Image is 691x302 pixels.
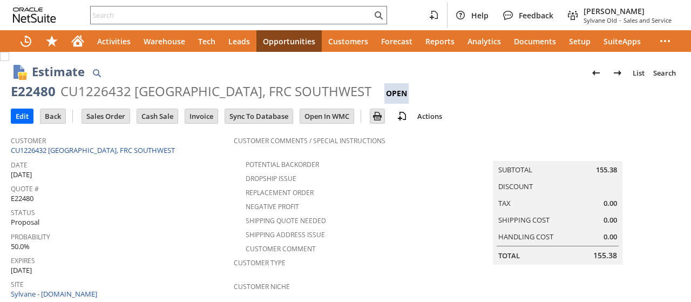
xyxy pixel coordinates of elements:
[322,30,375,52] a: Customers
[185,109,218,123] input: Invoice
[461,30,507,52] a: Analytics
[498,232,553,241] a: Handling Cost
[597,30,647,52] a: SuiteApps
[425,36,455,46] span: Reports
[246,244,316,253] a: Customer Comment
[137,109,178,123] input: Cash Sale
[596,165,617,175] span: 155.38
[300,109,354,123] input: Open In WMC
[234,258,286,267] a: Customer Type
[381,36,412,46] span: Forecast
[372,9,385,22] svg: Search
[628,64,649,82] a: List
[498,215,550,225] a: Shipping Cost
[82,109,130,123] input: Sales Order
[32,63,85,80] h1: Estimate
[13,8,56,23] svg: logo
[328,36,368,46] span: Customers
[65,30,91,52] a: Home
[590,66,602,79] img: Previous
[514,36,556,46] span: Documents
[225,109,293,123] input: Sync To Database
[45,35,58,48] svg: Shortcuts
[60,83,371,100] div: CU1226432 [GEOGRAPHIC_DATA], FRC SOUTHWEST
[604,232,617,242] span: 0.00
[137,30,192,52] a: Warehouse
[11,232,50,241] a: Probability
[40,109,65,123] input: Back
[498,165,532,175] a: Subtotal
[71,35,84,48] svg: Home
[222,30,256,52] a: Leads
[11,289,100,299] a: Sylvane - [DOMAIN_NAME]
[593,250,617,261] span: 155.38
[234,136,385,145] a: Customer Comments / Special Instructions
[11,145,178,155] a: CU1226432 [GEOGRAPHIC_DATA], FRC SOUTHWEST
[11,193,33,204] span: E22480
[384,83,409,104] div: Open
[584,6,672,16] span: [PERSON_NAME]
[263,36,315,46] span: Opportunities
[11,83,56,100] div: E22480
[11,208,35,217] a: Status
[604,198,617,209] span: 0.00
[419,30,461,52] a: Reports
[413,111,446,121] a: Actions
[649,64,680,82] a: Search
[97,36,131,46] span: Activities
[11,217,39,227] span: Proposal
[563,30,597,52] a: Setup
[144,36,185,46] span: Warehouse
[39,30,65,52] div: Shortcuts
[246,202,299,211] a: Negative Profit
[371,110,384,123] img: Print
[90,66,103,79] img: Quick Find
[19,35,32,48] svg: Recent Records
[498,182,533,191] a: Discount
[611,66,624,79] img: Next
[11,136,46,145] a: Customer
[11,265,32,276] span: [DATE]
[493,144,622,161] caption: Summary
[468,36,501,46] span: Analytics
[13,30,39,52] a: Recent Records
[604,36,641,46] span: SuiteApps
[507,30,563,52] a: Documents
[624,16,672,24] span: Sales and Service
[228,36,250,46] span: Leads
[91,9,372,22] input: Search
[11,109,33,123] input: Edit
[619,16,621,24] span: -
[11,160,28,170] a: Date
[256,30,322,52] a: Opportunities
[11,256,35,265] a: Expires
[375,30,419,52] a: Forecast
[246,160,319,169] a: Potential Backorder
[498,198,511,208] a: Tax
[604,215,617,225] span: 0.00
[370,109,384,123] input: Print
[91,30,137,52] a: Activities
[519,10,553,21] span: Feedback
[11,170,32,180] span: [DATE]
[498,251,520,260] a: Total
[11,184,39,193] a: Quote #
[234,282,290,291] a: Customer Niche
[396,110,409,123] img: add-record.svg
[11,241,30,252] span: 50.0%
[246,230,325,239] a: Shipping Address Issue
[246,174,296,183] a: Dropship Issue
[652,30,678,52] div: More menus
[11,280,24,289] a: Site
[246,188,314,197] a: Replacement Order
[192,30,222,52] a: Tech
[584,16,617,24] span: Sylvane Old
[198,36,215,46] span: Tech
[471,10,489,21] span: Help
[246,216,326,225] a: Shipping Quote Needed
[569,36,591,46] span: Setup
